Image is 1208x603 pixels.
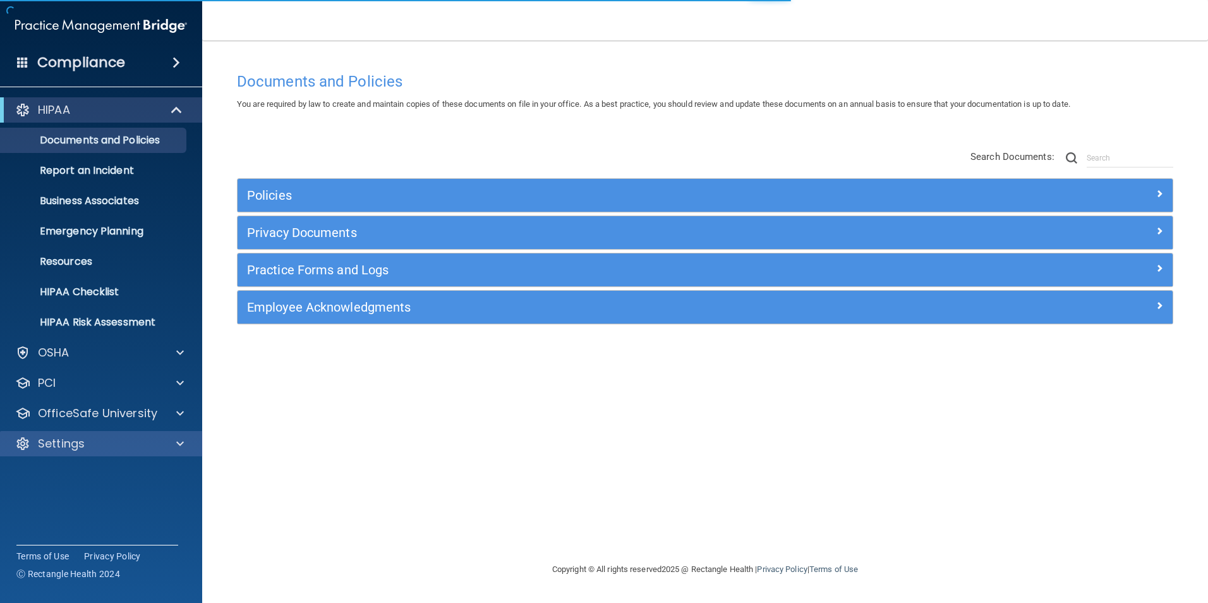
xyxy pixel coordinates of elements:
p: PCI [38,375,56,391]
p: OfficeSafe University [38,406,157,421]
p: HIPAA [38,102,70,118]
p: OSHA [38,345,69,360]
span: Search Documents: [970,151,1054,162]
div: Copyright © All rights reserved 2025 @ Rectangle Health | | [474,549,936,590]
a: PCI [15,375,184,391]
a: Privacy Documents [247,222,1163,243]
a: Policies [247,185,1163,205]
p: Documents and Policies [8,134,181,147]
span: Ⓒ Rectangle Health 2024 [16,568,120,580]
a: Practice Forms and Logs [247,260,1163,280]
a: HIPAA [15,102,183,118]
a: Privacy Policy [757,564,807,574]
a: Terms of Use [16,550,69,563]
p: HIPAA Checklist [8,286,181,298]
img: ic-search.3b580494.png [1066,152,1077,164]
a: OfficeSafe University [15,406,184,421]
h5: Practice Forms and Logs [247,263,929,277]
h4: Compliance [37,54,125,71]
h5: Policies [247,188,929,202]
a: Settings [15,436,184,451]
a: Terms of Use [809,564,858,574]
p: Resources [8,255,181,268]
h5: Privacy Documents [247,226,929,240]
img: PMB logo [15,13,187,39]
a: OSHA [15,345,184,360]
h4: Documents and Policies [237,73,1173,90]
p: Emergency Planning [8,225,181,238]
input: Search [1087,149,1173,167]
a: Employee Acknowledgments [247,297,1163,317]
p: Settings [38,436,85,451]
a: Privacy Policy [84,550,141,563]
p: HIPAA Risk Assessment [8,316,181,329]
h5: Employee Acknowledgments [247,300,929,314]
p: Business Associates [8,195,181,207]
p: Report an Incident [8,164,181,177]
span: You are required by law to create and maintain copies of these documents on file in your office. ... [237,99,1070,109]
